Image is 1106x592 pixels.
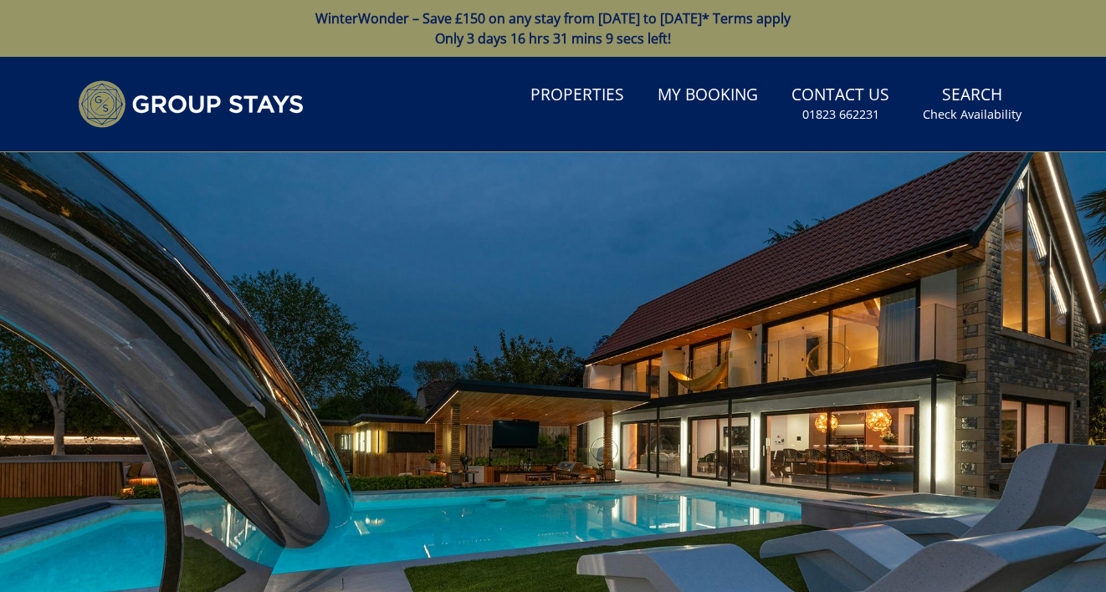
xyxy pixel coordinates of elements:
[923,106,1022,123] small: Check Availability
[802,106,879,123] small: 01823 662231
[524,77,631,115] a: Properties
[916,77,1028,131] a: SearchCheck Availability
[785,77,896,131] a: Contact Us01823 662231
[78,80,304,128] img: Group Stays
[651,77,765,115] a: My Booking
[435,29,671,48] span: Only 3 days 16 hrs 31 mins 9 secs left!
